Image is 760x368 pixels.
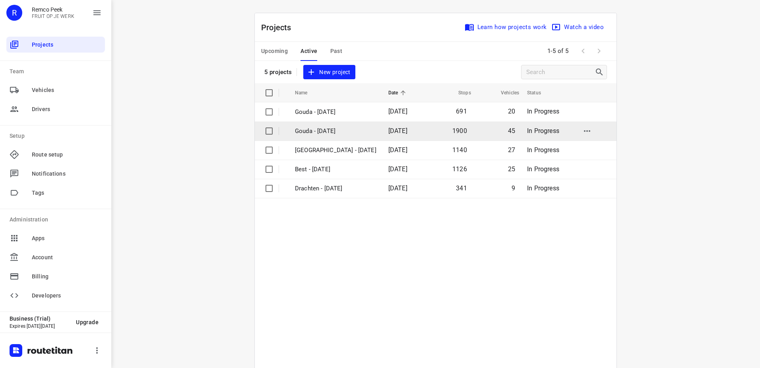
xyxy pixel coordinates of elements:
[6,185,105,201] div: Tags
[544,43,572,60] span: 1-5 of 5
[76,319,99,325] span: Upgrade
[32,234,102,243] span: Apps
[575,43,591,59] span: Previous Page
[6,37,105,53] div: Projects
[6,249,105,265] div: Account
[32,151,102,159] span: Route setup
[527,88,551,98] span: Status
[261,46,288,56] span: Upcoming
[452,146,467,154] span: 1140
[388,108,407,115] span: [DATE]
[32,105,102,114] span: Drivers
[388,88,409,98] span: Date
[301,46,317,56] span: Active
[32,14,74,19] p: FRUIT OP JE WERK
[303,65,355,80] button: New project
[6,230,105,246] div: Apps
[6,101,105,117] div: Drivers
[295,146,376,155] p: [GEOGRAPHIC_DATA] - [DATE]
[388,184,407,192] span: [DATE]
[448,88,471,98] span: Stops
[308,67,350,77] span: New project
[6,82,105,98] div: Vehicles
[6,5,22,21] div: R
[508,108,515,115] span: 20
[295,127,376,136] p: Gouda - [DATE]
[264,69,292,76] p: 5 projects
[527,184,559,192] span: In Progress
[6,268,105,284] div: Billing
[32,170,102,178] span: Notifications
[456,108,467,115] span: 691
[10,215,105,224] p: Administration
[32,292,102,300] span: Developers
[508,165,515,173] span: 25
[295,108,376,117] p: Gouda - Thursday
[452,165,467,173] span: 1126
[10,323,70,329] p: Expires [DATE][DATE]
[70,315,105,329] button: Upgrade
[452,127,467,135] span: 1900
[491,88,519,98] span: Vehicles
[32,272,102,281] span: Billing
[261,22,298,33] p: Projects
[6,147,105,162] div: Route setup
[330,46,343,56] span: Past
[527,108,559,115] span: In Progress
[526,66,595,78] input: Search projects
[295,88,318,98] span: Name
[456,184,467,192] span: 341
[527,146,559,154] span: In Progress
[10,132,105,140] p: Setup
[295,165,376,174] p: Best - Wednesday
[388,127,407,135] span: [DATE]
[508,127,515,135] span: 45
[512,184,515,192] span: 9
[527,127,559,135] span: In Progress
[527,165,559,173] span: In Progress
[295,184,376,193] p: Drachten - Wednesday
[508,146,515,154] span: 27
[595,67,607,77] div: Search
[10,67,105,76] p: Team
[10,315,70,322] p: Business (Trial)
[591,43,607,59] span: Next Page
[32,86,102,94] span: Vehicles
[32,6,74,13] p: Remco Peek
[32,41,102,49] span: Projects
[32,189,102,197] span: Tags
[388,165,407,173] span: [DATE]
[6,166,105,182] div: Notifications
[32,253,102,262] span: Account
[388,146,407,154] span: [DATE]
[6,288,105,303] div: Developers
